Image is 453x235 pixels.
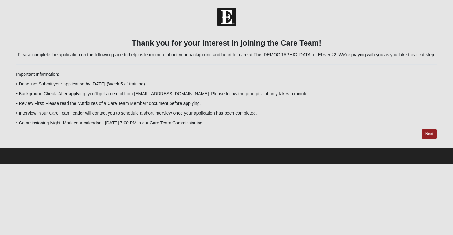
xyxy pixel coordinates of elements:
[16,72,59,77] span: Important Information:
[217,8,236,26] img: Church of Eleven22 Logo
[16,39,437,48] h3: Thank you for your interest in joining the Care Team!
[422,129,437,139] a: Next
[16,100,437,107] p: • Review First: Please read the “Attributes of a Care Team Member” document before applying.
[16,90,437,97] p: • Background Check: After applying, you’ll get an email from [EMAIL_ADDRESS][DOMAIN_NAME]. Please...
[16,110,437,117] p: • Interview: Your Care Team leader will contact you to schedule a short interview once your appli...
[16,52,437,58] p: Please complete the application on the following page to help us learn more about your background...
[16,81,437,87] p: • Deadline: Submit your application by [DATE] (Week 5 of training).
[16,120,437,126] p: • Commissioning Night: Mark your calendar—[DATE] 7:00 PM is our Care Team Commissioning.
